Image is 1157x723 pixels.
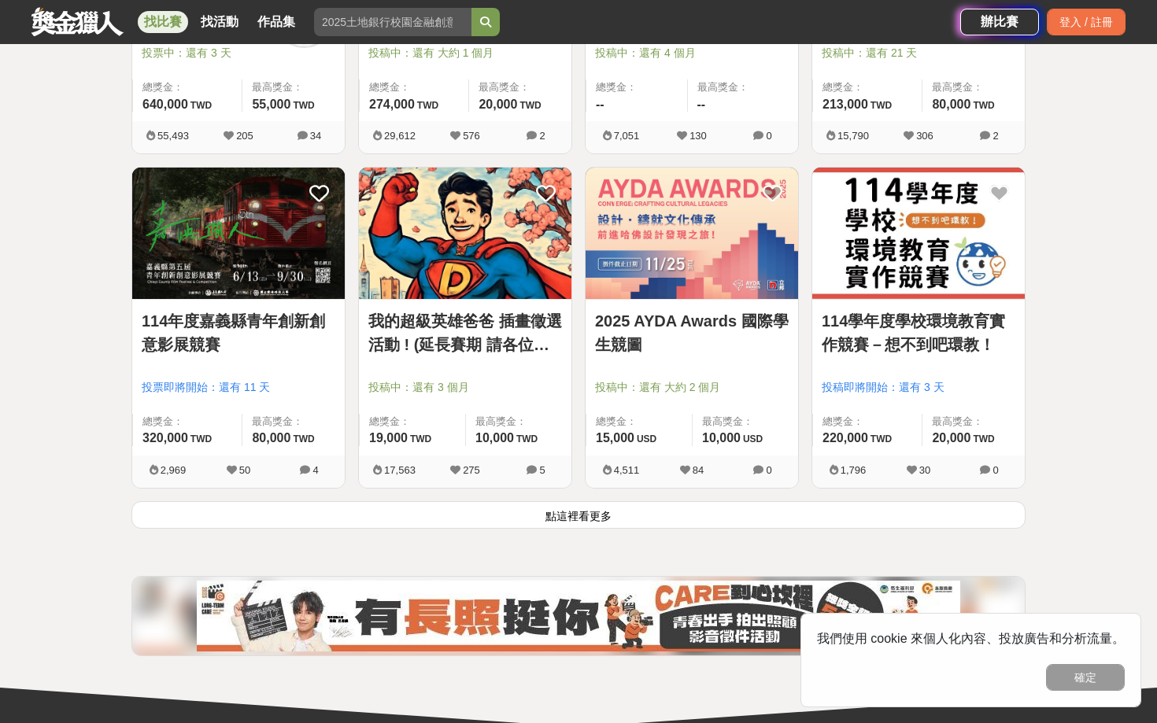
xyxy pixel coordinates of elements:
[190,100,212,111] span: TWD
[932,79,1015,95] span: 最高獎金：
[637,433,656,444] span: USD
[479,98,517,111] span: 20,000
[1047,9,1126,35] div: 登入 / 註冊
[596,431,634,444] span: 15,000
[131,501,1026,529] button: 點這裡看更多
[359,168,571,300] a: Cover Image
[161,464,187,476] span: 2,969
[932,431,970,444] span: 20,000
[822,431,868,444] span: 220,000
[960,9,1039,35] a: 辦比賽
[479,79,562,95] span: 最高獎金：
[766,464,771,476] span: 0
[369,431,408,444] span: 19,000
[1046,664,1125,691] button: 確定
[142,431,188,444] span: 320,000
[817,632,1125,645] span: 我們使用 cookie 來個人化內容、投放廣告和分析流量。
[973,433,994,444] span: TWD
[194,11,245,33] a: 找活動
[697,79,789,95] span: 最高獎金：
[138,11,188,33] a: 找比賽
[689,130,707,142] span: 130
[252,98,290,111] span: 55,000
[595,309,789,356] a: 2025 AYDA Awards 國際學生競圖
[384,464,416,476] span: 17,563
[417,100,438,111] span: TWD
[822,379,1015,396] span: 投稿即將開始：還有 3 天
[596,414,682,430] span: 總獎金：
[368,45,562,61] span: 投稿中：還有 大約 1 個月
[822,414,912,430] span: 總獎金：
[190,433,212,444] span: TWD
[132,168,345,299] img: Cover Image
[586,168,798,300] a: Cover Image
[812,168,1025,299] img: Cover Image
[595,379,789,396] span: 投稿中：還有 大約 2 個月
[157,130,189,142] span: 55,493
[519,100,541,111] span: TWD
[410,433,431,444] span: TWD
[236,130,253,142] span: 205
[142,309,335,356] a: 114年度嘉義縣青年創新創意影展競賽
[702,414,789,430] span: 最高獎金：
[369,414,456,430] span: 總獎金：
[595,45,789,61] span: 投稿中：還有 4 個月
[932,98,970,111] span: 80,000
[822,309,1015,356] a: 114學年度學校環境教育實作競賽－想不到吧環教！
[596,98,604,111] span: --
[359,168,571,299] img: Cover Image
[197,581,960,651] img: 0454c82e-88f2-4dcc-9ff1-cb041c249df3.jpg
[252,79,335,95] span: 最高獎金：
[614,130,640,142] span: 7,051
[312,464,318,476] span: 4
[973,100,994,111] span: TWD
[822,45,1015,61] span: 投稿中：還有 21 天
[252,414,335,430] span: 最高獎金：
[614,464,640,476] span: 4,511
[369,79,459,95] span: 總獎金：
[314,8,471,36] input: 2025土地銀行校園金融創意挑戰賽：從你出發 開啟智慧金融新頁
[384,130,416,142] span: 29,612
[993,464,998,476] span: 0
[293,100,314,111] span: TWD
[293,433,314,444] span: TWD
[993,130,998,142] span: 2
[463,130,480,142] span: 576
[932,414,1015,430] span: 最高獎金：
[822,98,868,111] span: 213,000
[252,431,290,444] span: 80,000
[841,464,867,476] span: 1,796
[871,100,892,111] span: TWD
[310,130,321,142] span: 34
[142,379,335,396] span: 投票即將開始：還有 11 天
[812,168,1025,300] a: Cover Image
[142,79,232,95] span: 總獎金：
[697,98,706,111] span: --
[822,79,912,95] span: 總獎金：
[463,464,480,476] span: 275
[702,431,741,444] span: 10,000
[475,414,562,430] span: 最高獎金：
[766,130,771,142] span: 0
[871,433,892,444] span: TWD
[142,414,232,430] span: 總獎金：
[919,464,930,476] span: 30
[539,464,545,476] span: 5
[368,379,562,396] span: 投稿中：還有 3 個月
[837,130,869,142] span: 15,790
[693,464,704,476] span: 84
[369,98,415,111] span: 274,000
[596,79,678,95] span: 總獎金：
[368,309,562,356] a: 我的超級英雄爸爸 插畫徵選活動 ! (延長賽期 請各位踴躍參與)
[586,168,798,299] img: Cover Image
[142,98,188,111] span: 640,000
[516,433,538,444] span: TWD
[743,433,763,444] span: USD
[251,11,301,33] a: 作品集
[539,130,545,142] span: 2
[475,431,514,444] span: 10,000
[142,45,335,61] span: 投票中：還有 3 天
[916,130,933,142] span: 306
[239,464,250,476] span: 50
